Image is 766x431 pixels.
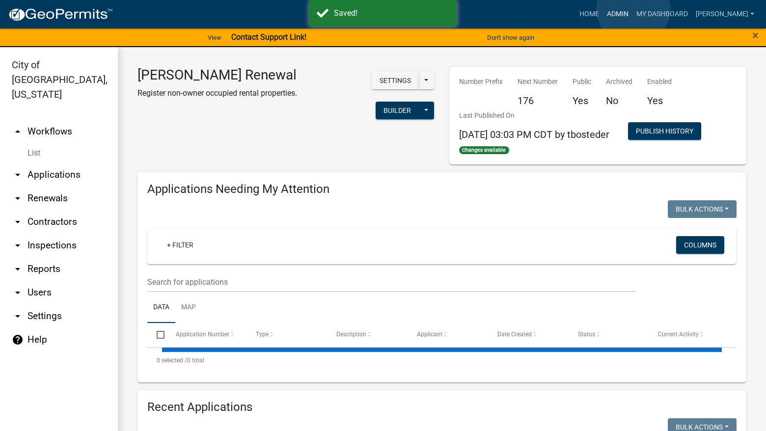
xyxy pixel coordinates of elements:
p: Next Number [518,77,558,87]
h5: 176 [518,95,558,107]
span: Application Number [176,331,229,338]
datatable-header-cell: Type [246,323,327,347]
wm-modal-confirm: Workflow Publish History [628,128,701,135]
datatable-header-cell: Status [568,323,649,347]
h3: [PERSON_NAME] Renewal [137,67,297,83]
h5: Yes [647,95,672,107]
i: arrow_drop_down [12,169,24,181]
p: Enabled [647,77,672,87]
h5: Yes [573,95,591,107]
a: Home [575,5,603,24]
i: arrow_drop_down [12,263,24,275]
datatable-header-cell: Select [147,323,166,347]
span: Status [578,331,595,338]
button: Bulk Actions [668,200,737,218]
datatable-header-cell: Current Activity [649,323,729,347]
button: Settings [372,72,419,89]
span: 0 selected / [157,357,187,364]
i: help [12,334,24,346]
i: arrow_drop_down [12,240,24,251]
a: + Filter [159,236,201,254]
input: Search for applications [147,272,636,292]
span: Current Activity [658,331,699,338]
strong: Contact Support Link! [231,32,306,42]
p: Public [573,77,591,87]
span: Date Created [497,331,532,338]
span: [DATE] 03:03 PM CDT by tbosteder [459,129,609,140]
h4: Applications Needing My Attention [147,182,737,196]
span: × [752,28,759,42]
h4: Recent Applications [147,400,737,414]
button: Close [752,29,759,41]
span: Changes available [459,146,509,154]
a: Admin [603,5,632,24]
datatable-header-cell: Applicant [408,323,488,347]
a: [PERSON_NAME] [692,5,758,24]
datatable-header-cell: Date Created [488,323,569,347]
span: Description [336,331,366,338]
h5: No [606,95,632,107]
a: Data [147,292,175,323]
a: View [204,29,225,46]
a: Map [175,292,202,323]
i: arrow_drop_up [12,126,24,137]
button: Builder [376,102,419,119]
span: Applicant [417,331,442,338]
i: arrow_drop_down [12,287,24,298]
p: Last Published On [459,110,609,121]
datatable-header-cell: Application Number [166,323,246,347]
p: Archived [606,77,632,87]
datatable-header-cell: Description [327,323,408,347]
i: arrow_drop_down [12,192,24,204]
div: Saved! [334,7,449,19]
i: arrow_drop_down [12,310,24,322]
div: 0 total [147,348,737,373]
button: Don't show again [483,29,538,46]
i: arrow_drop_down [12,216,24,228]
button: Columns [676,236,724,254]
p: Register non-owner occupied rental properties. [137,87,297,99]
a: My Dashboard [632,5,692,24]
button: Publish History [628,122,701,140]
span: Type [256,331,269,338]
p: Number Prefix [459,77,503,87]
